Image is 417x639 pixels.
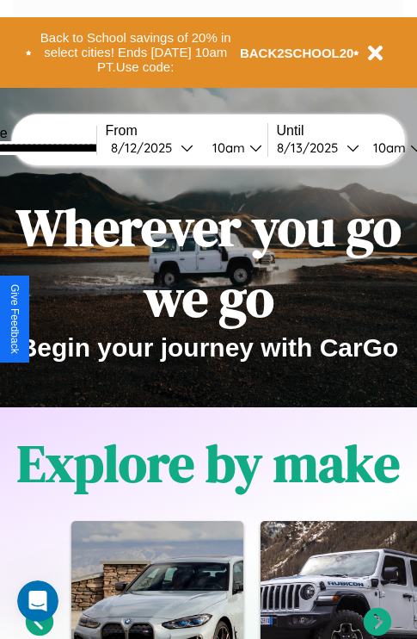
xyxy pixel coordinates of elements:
b: BACK2SCHOOL20 [240,46,354,60]
button: 10am [199,139,267,157]
button: Back to School savings of 20% in select cities! Ends [DATE] 10am PT.Use code: [32,26,240,79]
div: 8 / 13 / 2025 [277,140,346,156]
div: Give Feedback [9,284,21,354]
div: 10am [365,140,410,156]
div: 8 / 12 / 2025 [111,140,181,156]
h1: Explore by make [17,428,400,499]
div: 10am [204,140,249,156]
label: From [106,123,267,139]
iframe: Intercom live chat [17,580,58,622]
button: 8/12/2025 [106,139,199,157]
